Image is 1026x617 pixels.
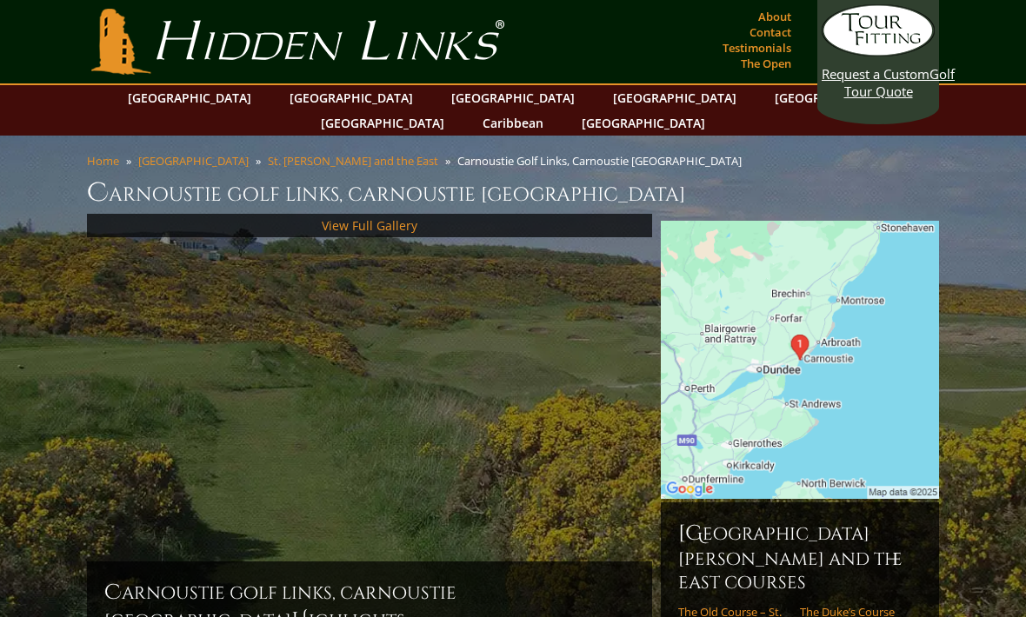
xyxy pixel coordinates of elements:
[119,85,260,110] a: [GEOGRAPHIC_DATA]
[138,153,249,169] a: [GEOGRAPHIC_DATA]
[573,110,714,136] a: [GEOGRAPHIC_DATA]
[766,85,907,110] a: [GEOGRAPHIC_DATA]
[87,153,119,169] a: Home
[822,4,935,100] a: Request a CustomGolf Tour Quote
[736,51,796,76] a: The Open
[678,520,922,594] h6: [GEOGRAPHIC_DATA][PERSON_NAME] and the East Courses
[87,176,939,210] h1: Carnoustie Golf Links, Carnoustie [GEOGRAPHIC_DATA]
[443,85,583,110] a: [GEOGRAPHIC_DATA]
[604,85,745,110] a: [GEOGRAPHIC_DATA]
[268,153,438,169] a: St. [PERSON_NAME] and the East
[718,36,796,60] a: Testimonials
[322,217,417,234] a: View Full Gallery
[754,4,796,29] a: About
[661,221,939,499] img: Google Map of Carnoustie Golf Centre, Links Parade, Carnoustie DD7 7JE, United Kingdom
[474,110,552,136] a: Caribbean
[312,110,453,136] a: [GEOGRAPHIC_DATA]
[822,65,929,83] span: Request a Custom
[745,20,796,44] a: Contact
[457,153,749,169] li: Carnoustie Golf Links, Carnoustie [GEOGRAPHIC_DATA]
[281,85,422,110] a: [GEOGRAPHIC_DATA]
